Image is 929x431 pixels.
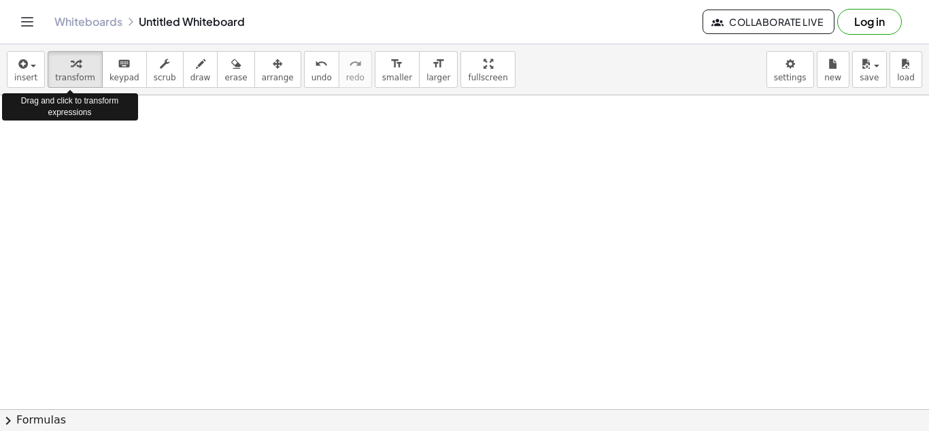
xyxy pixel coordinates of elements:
button: Log in [837,9,902,35]
button: scrub [146,51,184,88]
div: Drag and click to transform expressions [2,93,138,121]
span: new [824,73,841,82]
span: insert [14,73,37,82]
button: save [852,51,887,88]
button: erase [217,51,254,88]
span: scrub [154,73,176,82]
span: smaller [382,73,412,82]
button: load [890,51,922,88]
a: Whiteboards [54,15,122,29]
i: undo [315,56,328,72]
span: save [860,73,879,82]
button: settings [766,51,814,88]
button: arrange [254,51,301,88]
span: erase [224,73,247,82]
button: transform [48,51,103,88]
i: keyboard [118,56,131,72]
span: fullscreen [468,73,507,82]
span: larger [426,73,450,82]
button: fullscreen [460,51,515,88]
iframe: Kali Uchis - Moonlight [271,163,543,367]
button: format_sizesmaller [375,51,420,88]
span: Collaborate Live [714,16,823,28]
span: keypad [109,73,139,82]
span: load [897,73,915,82]
span: undo [311,73,332,82]
button: keyboardkeypad [102,51,147,88]
button: undoundo [304,51,339,88]
span: draw [190,73,211,82]
i: format_size [390,56,403,72]
button: Toggle navigation [16,11,38,33]
button: redoredo [339,51,372,88]
button: insert [7,51,45,88]
span: arrange [262,73,294,82]
i: redo [349,56,362,72]
button: new [817,51,849,88]
button: Collaborate Live [703,10,834,34]
button: format_sizelarger [419,51,458,88]
button: draw [183,51,218,88]
span: transform [55,73,95,82]
span: redo [346,73,365,82]
span: settings [774,73,807,82]
i: format_size [432,56,445,72]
